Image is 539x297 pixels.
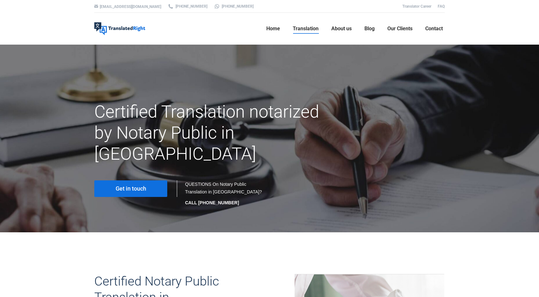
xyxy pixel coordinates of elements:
a: About us [329,18,354,39]
div: QUESTIONS On Notary Public Translation in [GEOGRAPHIC_DATA]? [185,180,263,206]
h1: Certified Translation notarized by Notary Public in [GEOGRAPHIC_DATA] [94,101,325,164]
span: Home [266,25,280,32]
span: About us [331,25,352,32]
a: Get in touch [94,180,167,197]
strong: CALL [PHONE_NUMBER] [185,200,239,205]
a: Translator Career [402,4,431,9]
span: Translation [293,25,319,32]
a: [PHONE_NUMBER] [214,4,254,9]
img: Translated Right [94,22,145,35]
a: [EMAIL_ADDRESS][DOMAIN_NAME] [100,4,161,9]
a: Blog [363,18,377,39]
span: Our Clients [387,25,413,32]
span: Blog [364,25,375,32]
span: Get in touch [116,185,146,192]
span: Contact [425,25,443,32]
a: FAQ [438,4,445,9]
a: Home [264,18,282,39]
a: [PHONE_NUMBER] [168,4,207,9]
a: Our Clients [385,18,414,39]
a: Contact [423,18,445,39]
a: Translation [291,18,320,39]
